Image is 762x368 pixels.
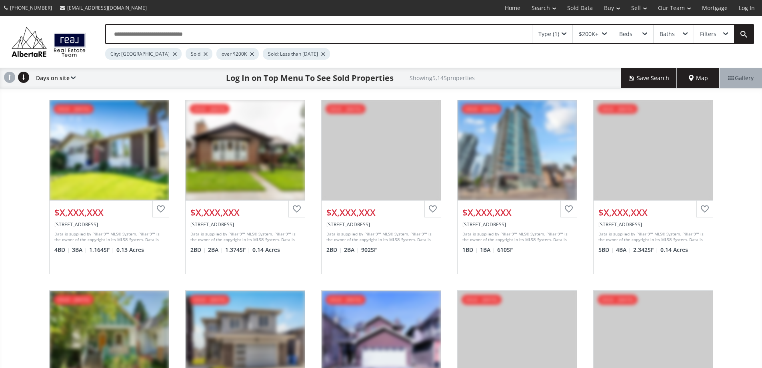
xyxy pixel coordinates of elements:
[598,206,708,219] div: $X,XXX,XXX
[67,4,147,11] span: [EMAIL_ADDRESS][DOMAIN_NAME]
[326,246,342,254] span: 2 BD
[621,68,677,88] button: Save Search
[538,31,559,37] div: Type (1)
[54,221,164,228] div: 7219 Range Drive NW, Calgary, AB T3G 1H2
[190,246,206,254] span: 2 BD
[619,31,632,37] div: Beds
[326,231,434,243] div: Data is supplied by Pillar 9™ MLS® System. Pillar 9™ is the owner of the copyright in its MLS® Sy...
[677,68,720,88] div: Map
[252,246,280,254] span: 0.14 Acres
[728,74,754,82] span: Gallery
[54,206,164,219] div: $X,XXX,XXX
[54,231,162,243] div: Data is supplied by Pillar 9™ MLS® System. Pillar 9™ is the owner of the copyright in its MLS® Sy...
[56,0,151,15] a: [EMAIL_ADDRESS][DOMAIN_NAME]
[462,206,572,219] div: $X,XXX,XXX
[410,75,475,81] h2: Showing 5,145 properties
[32,68,76,88] div: Days on site
[449,92,585,282] a: sold - [DATE]$X,XXX,XXX[STREET_ADDRESS]Data is supplied by Pillar 9™ MLS® System. Pillar 9™ is th...
[216,48,259,60] div: over $200K
[190,231,298,243] div: Data is supplied by Pillar 9™ MLS® System. Pillar 9™ is the owner of the copyright in its MLS® Sy...
[186,48,212,60] div: Sold
[326,221,436,228] div: 333 Riverfront Avenue SE #349, Calgary, AB T2G 5R1
[89,246,114,254] span: 1,164 SF
[313,92,449,282] a: sold - [DATE]$X,XXX,XXX[STREET_ADDRESS]Data is supplied by Pillar 9™ MLS® System. Pillar 9™ is th...
[263,48,330,60] div: Sold: Less than [DATE]
[633,246,658,254] span: 2,342 SF
[344,246,359,254] span: 2 BA
[190,206,300,219] div: $X,XXX,XXX
[326,206,436,219] div: $X,XXX,XXX
[190,221,300,228] div: 7120 20 Street SE, Calgary, AB T2C 0P6
[41,92,177,282] a: sold - [DATE]$X,XXX,XXX[STREET_ADDRESS]Data is supplied by Pillar 9™ MLS® System. Pillar 9™ is th...
[8,25,89,59] img: Logo
[72,246,87,254] span: 3 BA
[700,31,716,37] div: Filters
[462,231,570,243] div: Data is supplied by Pillar 9™ MLS® System. Pillar 9™ is the owner of the copyright in its MLS® Sy...
[660,31,675,37] div: Baths
[598,231,706,243] div: Data is supplied by Pillar 9™ MLS® System. Pillar 9™ is the owner of the copyright in its MLS® Sy...
[226,72,394,84] h1: Log In on Top Menu To See Sold Properties
[54,246,70,254] span: 4 BD
[598,246,614,254] span: 5 BD
[177,92,313,282] a: sold - [DATE]$X,XXX,XXX[STREET_ADDRESS]Data is supplied by Pillar 9™ MLS® System. Pillar 9™ is th...
[497,246,513,254] span: 610 SF
[660,246,688,254] span: 0.14 Acres
[689,74,708,82] span: Map
[598,221,708,228] div: 34 Chaparral Valley Place SE, Calgary, AB T2X 0M1
[10,4,52,11] span: [PHONE_NUMBER]
[116,246,144,254] span: 0.13 Acres
[105,48,182,60] div: City: [GEOGRAPHIC_DATA]
[225,246,250,254] span: 1,374 SF
[462,246,478,254] span: 1 BD
[616,246,631,254] span: 4 BA
[361,246,377,254] span: 902 SF
[720,68,762,88] div: Gallery
[462,221,572,228] div: 188 15 Avenue SW #803, Calgary, AB T2R 1S4
[480,246,495,254] span: 1 BA
[579,31,598,37] div: $200K+
[208,246,223,254] span: 2 BA
[585,92,721,282] a: sold - [DATE]$X,XXX,XXX[STREET_ADDRESS]Data is supplied by Pillar 9™ MLS® System. Pillar 9™ is th...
